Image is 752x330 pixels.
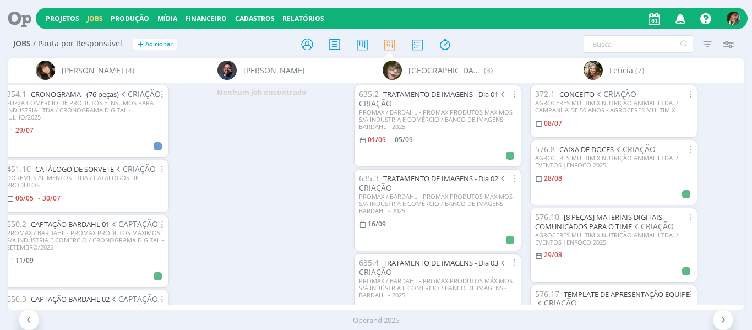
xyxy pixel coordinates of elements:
button: +Adicionar [133,39,177,50]
a: CATÁLOGO DE SORVETE [35,164,114,174]
a: CAPTAÇÃO BARDAHL 01 [31,219,110,229]
img: L [584,61,603,80]
span: CRIAÇÃO [359,173,508,193]
span: Jobs [13,39,31,48]
span: 635.2 [359,89,379,99]
: 29/08 [544,250,562,259]
span: 576.17 [535,289,559,299]
img: I [36,61,55,80]
span: CRIAÇÃO [114,164,156,174]
span: / Pauta por Responsável [33,39,122,48]
: 05/09 [395,135,413,144]
span: [GEOGRAPHIC_DATA] [408,64,482,76]
span: CRIAÇÃO [359,257,508,277]
div: PROMAX / BARDAHL - PROMAX PRODUTOS MÁXIMOS S/A INDÚSTRIA E COMÉRCIO / CRONOGRAMA DIGITAL - SETEMB... [7,304,164,326]
: 28/08 [544,174,562,183]
span: 354.1 [7,89,26,99]
span: CRIAÇÃO [535,297,577,308]
button: Financeiro [182,14,230,23]
span: 451.10 [7,164,31,174]
button: Cadastros [232,14,278,23]
: - [390,137,393,143]
span: CAPTAÇÃO [110,219,159,229]
a: Jobs [87,14,103,23]
: 08/07 [544,118,562,128]
a: [8 PEÇAS] MATERIAIS DIGITAIS | COMUNICADOS PARA O TIME [535,212,668,231]
div: PROMAX / BARDAHL - PROMAX PRODUTOS MÁXIMOS S/A INDÚSTRIA E COMÉRCIO / CRONOGRAMA DIGITAL - SETEMB... [7,229,164,251]
a: CONCEITO [559,89,595,99]
span: CRIAÇÃO [614,144,656,154]
div: AGROCERES MULTIMIX NUTRIÇÃO ANIMAL LTDA. / EVENTOS |ENFOCO 2025 [535,154,693,169]
: 11/09 [15,256,34,265]
span: CAPTAÇÃO [110,294,159,304]
div: AGROCERES MULTIMIX NUTRIÇÃO ANIMAL LTDA. / EVENTOS |ENFOCO 2025 [535,231,693,246]
span: (3) [484,64,493,76]
button: Mídia [154,14,181,23]
button: Projetos [42,14,83,23]
a: TRATAMENTO DE IMAGENS - Dia 02 [383,174,498,183]
span: 372.1 [535,89,555,99]
span: CRIAÇÃO [595,89,637,99]
a: TRATAMENTO DE IMAGENS - Dia 03 [383,258,498,268]
a: CAIXA DE DOCES [559,144,614,154]
div: DOREMUS ALIMENTOS LTDA / CATÁLOGOS DE PRODUTOS [7,174,164,188]
span: 576.10 [535,212,559,222]
: - [38,195,40,202]
: 06/05 [15,193,34,203]
a: CRONOGRAMA - (76 peças) [31,89,119,99]
span: Letícia [609,64,633,76]
a: Financeiro [185,14,227,23]
span: Cadastros [235,14,275,23]
button: Produção [107,14,152,23]
span: 650.2 [7,219,26,229]
div: PROMAX / BARDAHL - PROMAX PRODUTOS MÁXIMOS S/A INDÚSTRIA E COMÉRCIO / BANCO DE IMAGENS - BARDAHL ... [359,277,516,299]
span: (4) [126,64,134,76]
span: 650.3 [7,294,26,304]
img: J [217,61,237,80]
img: S [727,12,740,25]
: 29/07 [15,126,34,135]
input: Busca [584,35,693,53]
span: [PERSON_NAME] [243,64,305,76]
: 30/07 [42,193,61,203]
a: TEMPLATE DE APRESENTAÇÃO EQUIPE [564,289,690,299]
span: 576.8 [535,144,555,154]
a: Relatórios [282,14,324,23]
a: Projetos [46,14,79,23]
span: [PERSON_NAME] [62,64,123,76]
span: CRIAÇÃO [632,221,674,231]
span: CRIAÇÃO [359,89,508,109]
: 01/09 [368,135,386,144]
span: (7) [635,64,644,76]
button: Relatórios [279,14,328,23]
span: 635.3 [359,173,379,183]
button: S [726,9,741,28]
div: AGROCERES MULTIMIX NUTRIÇÃO ANIMAL LTDA. / CAMPANHA DE 50 ANOS - AGROCERES MULTIMIX [535,99,693,113]
div: Nenhum job encontrado [173,83,350,102]
a: Mídia [157,14,177,23]
span: Adicionar [145,41,173,48]
span: 635.4 [359,257,379,268]
div: PROMAX / BARDAHL - PROMAX PRODUTOS MÁXIMOS S/A INDÚSTRIA E COMÉRCIO / BANCO DE IMAGENS - BARDAHL ... [359,193,516,215]
: 30/09 [368,303,386,312]
: 16/09 [368,219,386,229]
a: Produção [111,14,149,23]
button: Jobs [84,14,106,23]
a: TRATAMENTO DE IMAGENS - Dia 01 [383,89,498,99]
div: PROMAX / BARDAHL - PROMAX PRODUTOS MÁXIMOS S/A INDÚSTRIA E COMÉRCIO / BANCO DE IMAGENS - BARDAHL ... [359,109,516,131]
span: + [138,39,143,50]
div: FUZZA COMÉRCIO DE PRODUTOS E INSUMOS PARA INDÚSTRIA LTDA / CRONOGRAMA DIGITAL - JULHO/2025 [7,99,164,121]
img: K [383,61,402,80]
a: CAPTAÇÃO BARDAHL 02 [31,294,110,304]
span: CRIAÇÃO [119,89,161,99]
